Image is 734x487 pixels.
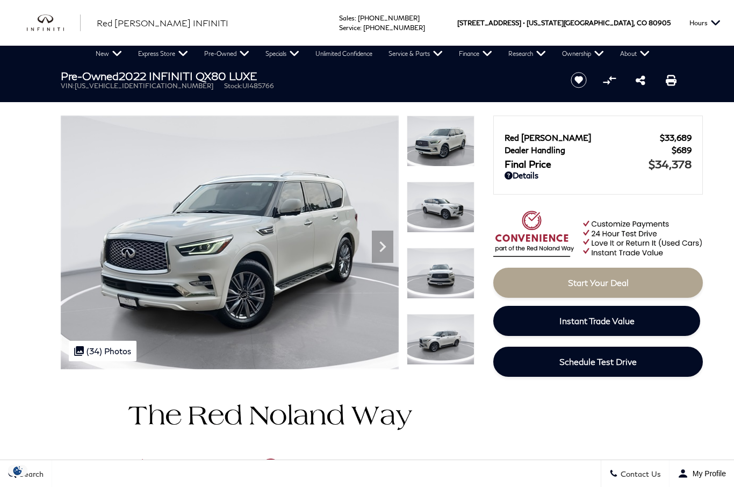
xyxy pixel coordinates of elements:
[407,182,474,233] img: Used 2022 Moonstone White INFINITI LUXE image 2
[61,82,75,90] span: VIN:
[307,46,380,62] a: Unlimited Confidence
[196,46,257,62] a: Pre-Owned
[27,15,81,32] img: INFINITI
[493,268,703,298] a: Start Your Deal
[5,465,30,476] section: Click to Open Cookie Consent Modal
[407,248,474,299] img: Used 2022 Moonstone White INFINITI LUXE image 3
[380,46,451,62] a: Service & Parts
[61,70,552,82] h1: 2022 INFINITI QX80 LUXE
[61,69,119,82] strong: Pre-Owned
[505,170,692,180] a: Details
[339,24,360,32] span: Service
[451,46,500,62] a: Finance
[5,465,30,476] img: Opt-Out Icon
[61,116,399,369] img: Used 2022 Moonstone White INFINITI LUXE image 1
[88,46,130,62] a: New
[360,24,362,32] span: :
[17,469,44,478] span: Search
[554,46,612,62] a: Ownership
[559,316,635,326] span: Instant Trade Value
[224,82,242,90] span: Stock:
[505,133,660,142] span: Red [PERSON_NAME]
[88,46,658,62] nav: Main Navigation
[649,157,692,170] span: $34,378
[242,82,274,90] span: UI485766
[505,157,692,170] a: Final Price $34,378
[505,158,649,170] span: Final Price
[688,469,726,478] span: My Profile
[505,145,672,155] span: Dealer Handling
[75,82,213,90] span: [US_VEHICLE_IDENTIFICATION_NUMBER]
[407,314,474,365] img: Used 2022 Moonstone White INFINITI LUXE image 4
[670,460,734,487] button: Open user profile menu
[559,356,637,367] span: Schedule Test Drive
[355,14,356,22] span: :
[457,19,671,27] a: [STREET_ADDRESS] • [US_STATE][GEOGRAPHIC_DATA], CO 80905
[130,46,196,62] a: Express Store
[97,18,228,28] span: Red [PERSON_NAME] INFINITI
[567,71,591,89] button: Save vehicle
[257,46,307,62] a: Specials
[618,469,661,478] span: Contact Us
[493,306,700,336] a: Instant Trade Value
[612,46,658,62] a: About
[493,347,703,377] a: Schedule Test Drive
[407,116,474,167] img: Used 2022 Moonstone White INFINITI LUXE image 1
[69,341,136,361] div: (34) Photos
[601,72,617,88] button: Compare vehicle
[358,14,420,22] a: [PHONE_NUMBER]
[568,277,629,288] span: Start Your Deal
[505,133,692,142] a: Red [PERSON_NAME] $33,689
[363,24,425,32] a: [PHONE_NUMBER]
[636,74,645,87] a: Share this Pre-Owned 2022 INFINITI QX80 LUXE
[339,14,355,22] span: Sales
[372,231,393,263] div: Next
[97,17,228,30] a: Red [PERSON_NAME] INFINITI
[500,46,554,62] a: Research
[505,145,692,155] a: Dealer Handling $689
[666,74,677,87] a: Print this Pre-Owned 2022 INFINITI QX80 LUXE
[27,15,81,32] a: infiniti
[672,145,692,155] span: $689
[660,133,692,142] span: $33,689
